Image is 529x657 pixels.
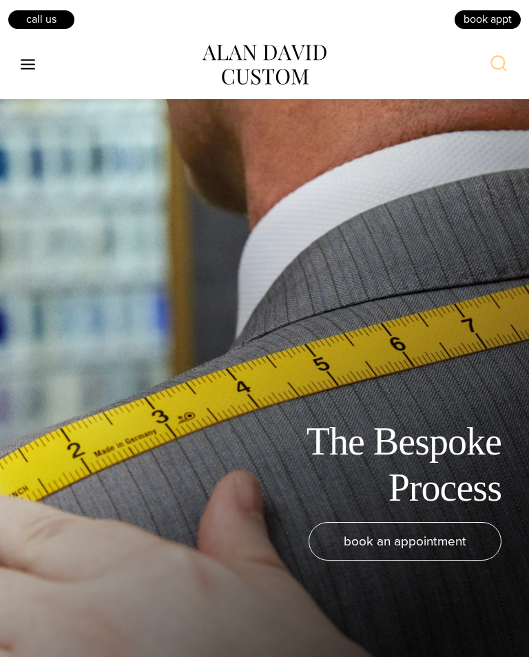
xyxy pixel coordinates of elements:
[482,48,515,81] button: View Search Form
[203,45,326,85] img: alan david custom
[435,616,515,650] iframe: Opens a widget where you can chat to one of our agents
[14,52,43,77] button: Open menu
[7,9,76,30] a: Call Us
[309,522,501,561] a: book an appointment
[453,9,522,30] a: book appt
[191,419,501,511] h1: The Bespoke Process
[344,531,466,551] span: book an appointment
